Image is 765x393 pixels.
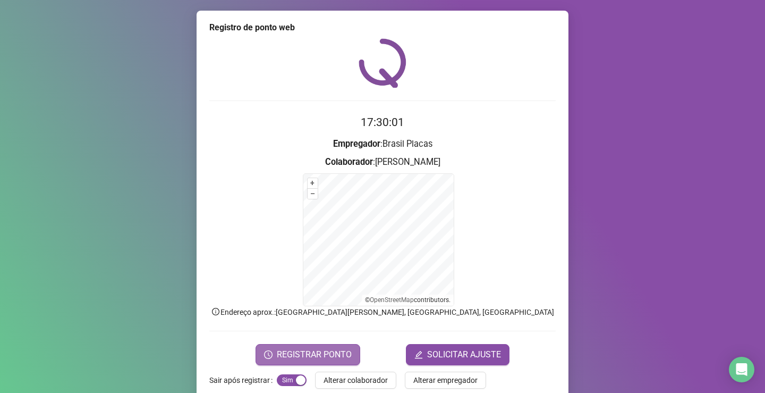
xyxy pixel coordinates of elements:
[413,374,478,386] span: Alterar empregador
[308,178,318,188] button: +
[324,374,388,386] span: Alterar colaborador
[209,21,556,34] div: Registro de ponto web
[209,137,556,151] h3: : Brasil Placas
[315,372,396,389] button: Alterar colaborador
[361,116,404,129] time: 17:30:01
[365,296,450,304] li: © contributors.
[729,357,754,382] div: Open Intercom Messenger
[277,348,352,361] span: REGISTRAR PONTO
[427,348,501,361] span: SOLICITAR AJUSTE
[256,344,360,365] button: REGISTRAR PONTO
[414,350,423,359] span: edit
[370,296,414,304] a: OpenStreetMap
[209,306,556,318] p: Endereço aprox. : [GEOGRAPHIC_DATA][PERSON_NAME], [GEOGRAPHIC_DATA], [GEOGRAPHIC_DATA]
[264,350,273,359] span: clock-circle
[325,157,373,167] strong: Colaborador
[209,372,277,389] label: Sair após registrar
[405,372,486,389] button: Alterar empregador
[209,155,556,169] h3: : [PERSON_NAME]
[406,344,509,365] button: editSOLICITAR AJUSTE
[333,139,380,149] strong: Empregador
[308,189,318,199] button: –
[359,38,406,88] img: QRPoint
[211,307,220,316] span: info-circle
